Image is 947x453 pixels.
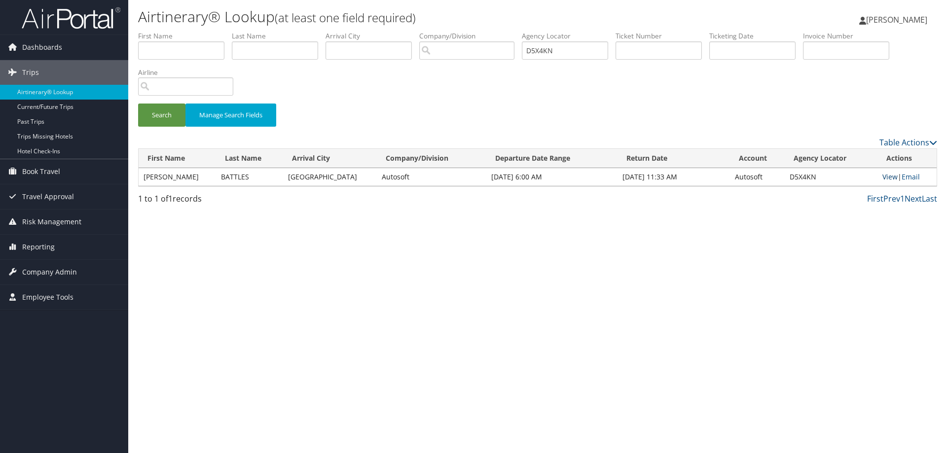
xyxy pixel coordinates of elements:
label: Agency Locator [522,31,616,41]
button: Search [138,104,185,127]
img: airportal-logo.png [22,6,120,30]
th: Company/Division [377,149,486,168]
label: First Name [138,31,232,41]
label: Ticketing Date [709,31,803,41]
td: [PERSON_NAME] [139,168,216,186]
span: Travel Approval [22,184,74,209]
th: Actions [877,149,937,168]
th: Account: activate to sort column ascending [730,149,785,168]
th: Agency Locator: activate to sort column ascending [785,149,877,168]
td: [DATE] 11:33 AM [618,168,729,186]
a: Last [922,193,937,204]
th: Arrival City: activate to sort column ascending [283,149,377,168]
th: Return Date: activate to sort column ascending [618,149,729,168]
td: BATTLES [216,168,283,186]
a: Table Actions [879,137,937,148]
td: [GEOGRAPHIC_DATA] [283,168,377,186]
label: Ticket Number [616,31,709,41]
a: Prev [883,193,900,204]
a: 1 [900,193,905,204]
span: Employee Tools [22,285,73,310]
a: Email [902,172,920,181]
td: D5X4KN [785,168,877,186]
a: [PERSON_NAME] [859,5,937,35]
td: | [877,168,937,186]
small: (at least one field required) [275,9,416,26]
label: Arrival City [326,31,419,41]
a: View [882,172,898,181]
span: 1 [168,193,173,204]
span: Reporting [22,235,55,259]
span: Book Travel [22,159,60,184]
a: First [867,193,883,204]
th: Departure Date Range: activate to sort column ascending [486,149,618,168]
th: First Name: activate to sort column ascending [139,149,216,168]
label: Airline [138,68,241,77]
td: Autosoft [730,168,785,186]
span: Dashboards [22,35,62,60]
th: Last Name: activate to sort column ascending [216,149,283,168]
div: 1 to 1 of records [138,193,327,209]
label: Invoice Number [803,31,897,41]
span: Company Admin [22,260,77,284]
span: Risk Management [22,209,81,234]
label: Last Name [232,31,326,41]
h1: Airtinerary® Lookup [138,6,671,27]
button: Manage Search Fields [185,104,276,127]
span: Trips [22,60,39,85]
td: Autosoft [377,168,486,186]
a: Next [905,193,922,204]
span: [PERSON_NAME] [866,14,927,25]
label: Company/Division [419,31,522,41]
td: [DATE] 6:00 AM [486,168,618,186]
